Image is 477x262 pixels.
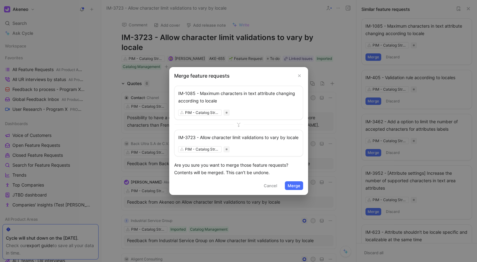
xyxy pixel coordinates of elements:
[174,161,303,176] div: Are you sure you want to merge those feature requests? Contents will be merged. This can’t be und...
[285,181,303,190] button: Merge
[178,134,299,141] div: IM-3723 - Allow character limit validations to vary by locale
[261,181,280,190] button: Cancel
[296,72,303,79] button: Close
[174,72,303,79] h2: Merge feature requests
[178,90,299,105] div: IM-1085 - Maximum characters in text attribute changing according to locale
